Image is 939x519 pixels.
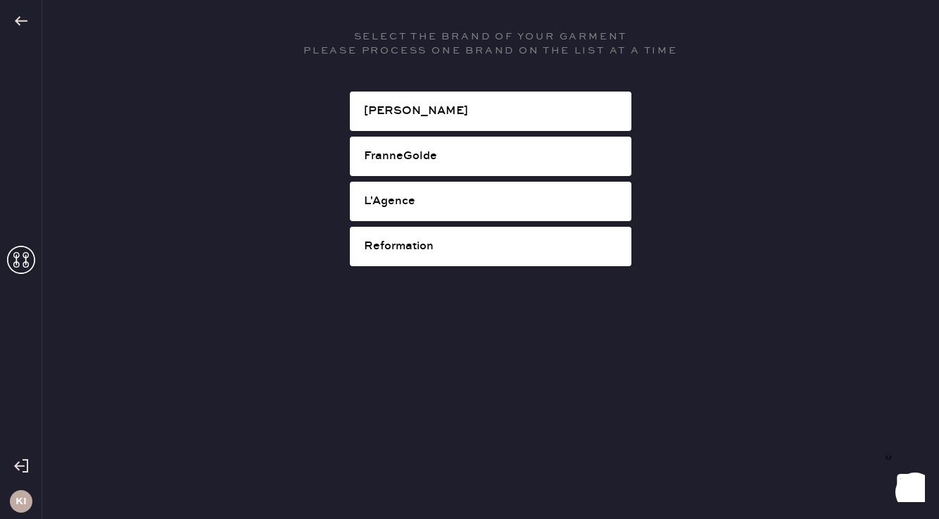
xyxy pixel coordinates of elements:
[872,456,933,516] iframe: Front Chat
[303,44,678,58] div: Please process one brand on the list at a time
[15,496,27,506] h3: KI
[364,238,620,255] div: Reformation
[303,30,678,44] div: Select the brand of your garment
[364,103,620,120] div: [PERSON_NAME]
[364,193,620,210] div: L'Agence
[364,148,620,165] div: FranneGolde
